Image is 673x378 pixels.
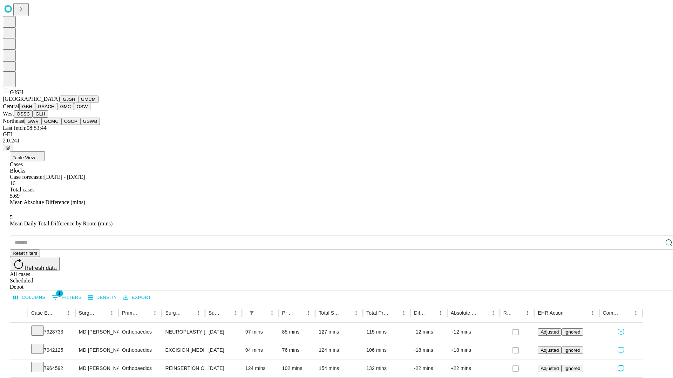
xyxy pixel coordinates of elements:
[366,323,407,341] div: 115 mins
[414,359,444,377] div: -22 mins
[282,323,312,341] div: 85 mins
[107,308,117,318] button: Menu
[60,96,78,103] button: GJSH
[588,308,598,318] button: Menu
[19,103,35,110] button: GBH
[220,308,230,318] button: Sort
[523,308,532,318] button: Menu
[562,328,583,336] button: Ignored
[282,359,312,377] div: 102 mins
[6,145,11,150] span: @
[97,308,107,318] button: Sort
[389,308,399,318] button: Sort
[31,323,72,341] div: 7928733
[80,118,100,125] button: GSWB
[414,323,444,341] div: -12 mins
[319,310,341,316] div: Total Scheduled Duration
[564,329,580,335] span: Ignored
[209,310,220,316] div: Surgery Date
[50,292,83,303] button: Show filters
[366,359,407,377] div: 132 mins
[267,308,277,318] button: Menu
[3,111,14,117] span: West
[74,103,91,110] button: OSW
[319,323,359,341] div: 127 mins
[451,359,496,377] div: +22 mins
[399,308,409,318] button: Menu
[3,131,670,138] div: GEI
[3,138,670,144] div: 2.0.241
[165,323,201,341] div: NEUROPLASTY [MEDICAL_DATA] AT [GEOGRAPHIC_DATA]
[341,308,351,318] button: Sort
[10,89,23,95] span: GJSH
[61,118,80,125] button: OSCP
[14,326,24,338] button: Expand
[10,250,40,257] button: Reset filters
[366,310,388,316] div: Total Predicted Duration
[319,341,359,359] div: 124 mins
[488,308,498,318] button: Menu
[541,348,559,353] span: Adjusted
[54,308,64,318] button: Sort
[122,323,158,341] div: Orthopaedics
[10,214,13,220] span: 5
[14,110,33,118] button: OSSC
[33,110,48,118] button: GLH
[538,310,563,316] div: EHR Action
[351,308,361,318] button: Menu
[513,308,523,318] button: Sort
[56,290,63,297] span: 1
[209,323,238,341] div: [DATE]
[564,348,580,353] span: Ignored
[562,346,583,354] button: Ignored
[12,292,47,303] button: Select columns
[247,308,257,318] button: Show filters
[414,310,425,316] div: Difference
[13,155,35,160] span: Table View
[57,103,74,110] button: GMC
[10,193,20,199] span: 5.69
[140,308,150,318] button: Sort
[3,118,25,124] span: Northeast
[245,323,275,341] div: 97 mins
[79,341,115,359] div: MD [PERSON_NAME] [PERSON_NAME]
[31,359,72,377] div: 7964592
[603,310,620,316] div: Comments
[426,308,436,318] button: Sort
[193,308,203,318] button: Menu
[184,308,193,318] button: Sort
[122,359,158,377] div: Orthopaedics
[3,144,13,151] button: @
[478,308,488,318] button: Sort
[541,329,559,335] span: Adjusted
[257,308,267,318] button: Sort
[3,103,19,109] span: Central
[78,96,98,103] button: GMCM
[230,308,240,318] button: Menu
[165,341,201,359] div: EXCISION [MEDICAL_DATA] WRIST
[282,341,312,359] div: 76 mins
[10,174,44,180] span: Case forecaster
[86,292,119,303] button: Density
[3,96,60,102] span: [GEOGRAPHIC_DATA]
[10,187,34,192] span: Total cases
[14,363,24,375] button: Expand
[562,365,583,372] button: Ignored
[31,341,72,359] div: 7942125
[631,308,641,318] button: Menu
[3,125,47,131] span: Last fetch: 08:53:44
[13,251,37,256] span: Reset filters
[503,310,512,316] div: Resolved in EHR
[451,341,496,359] div: +18 mins
[41,118,61,125] button: GCMC
[10,220,113,226] span: Mean Daily Total Difference by Room (mins)
[451,323,496,341] div: +12 mins
[294,308,304,318] button: Sort
[79,310,96,316] div: Surgeon Name
[538,328,562,336] button: Adjusted
[31,310,53,316] div: Case Epic Id
[165,359,201,377] div: REINSERTION OF RUPTURED BICEP OR TRICEP TENDON DISTAL
[564,366,580,371] span: Ignored
[538,346,562,354] button: Adjusted
[10,199,85,205] span: Mean Absolute Difference (mins)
